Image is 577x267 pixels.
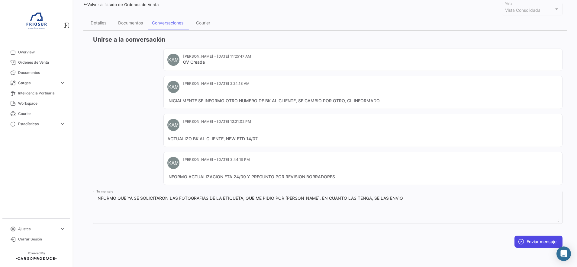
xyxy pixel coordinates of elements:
[183,59,251,65] mat-card-title: OV Creada
[183,81,250,86] mat-card-subtitle: [PERSON_NAME] - [DATE] 2:24:18 AM
[18,226,57,232] span: Ajustes
[167,98,559,104] mat-card-content: INICIALMENTE SE INFORMO OTRO NUMERO DE BK AL CLIENTE, SE CAMBIO POR OTRO, CL INFORMADO
[167,174,559,180] mat-card-content: INFORMO ACTUALIZACION ETA 24/09 Y PREGUNTO POR REVISION BORRADORES
[196,20,210,25] div: Courier
[83,2,159,7] a: Volver al listado de Ordenes de Venta
[21,7,51,37] img: 6ea6c92c-e42a-4aa8-800a-31a9cab4b7b0.jpg
[183,119,251,124] mat-card-subtitle: [PERSON_NAME] - [DATE] 12:21:02 PM
[5,57,68,68] a: Ordenes de Venta
[514,236,562,248] button: Enviar mensaje
[93,35,562,44] h3: Unirse a la conversación
[18,237,65,242] span: Cerrar Sesión
[60,121,65,127] span: expand_more
[183,157,250,162] mat-card-subtitle: [PERSON_NAME] - [DATE] 3:44:15 PM
[18,101,65,106] span: Workspace
[18,111,65,116] span: Courier
[152,20,183,25] div: Conversaciones
[183,54,251,59] mat-card-subtitle: [PERSON_NAME] - [DATE] 11:25:47 AM
[5,88,68,98] a: Inteligencia Portuaria
[118,20,143,25] div: Documentos
[18,49,65,55] span: Overview
[18,121,57,127] span: Estadísticas
[167,54,179,66] div: KAM
[5,47,68,57] a: Overview
[167,81,179,93] div: KAM
[60,226,65,232] span: expand_more
[18,80,57,86] span: Cargas
[18,91,65,96] span: Inteligencia Portuaria
[5,109,68,119] a: Courier
[5,98,68,109] a: Workspace
[5,68,68,78] a: Documentos
[167,119,179,131] div: KAM
[60,80,65,86] span: expand_more
[167,157,179,169] div: KAM
[18,70,65,75] span: Documentos
[91,20,106,25] div: Detalles
[18,60,65,65] span: Ordenes de Venta
[167,136,559,142] mat-card-content: ACTUALIZO BK AL CLIENTE, NEW ETD 14/07
[505,8,540,13] mat-select-trigger: Vista Consolidada
[556,246,571,261] div: Abrir Intercom Messenger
